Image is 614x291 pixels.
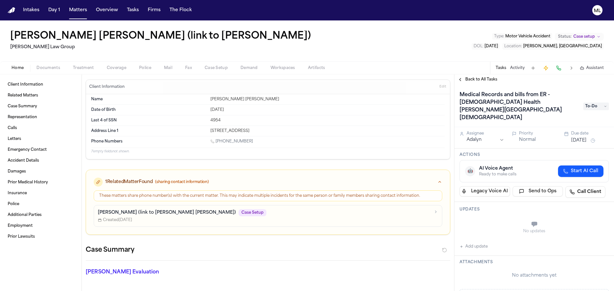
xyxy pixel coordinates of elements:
[98,218,132,223] span: Created [DATE]
[210,128,445,134] div: [STREET_ADDRESS]
[167,4,194,16] button: The Flock
[460,260,609,265] h3: Attachments
[271,65,295,71] span: Workspaces
[67,4,90,16] button: Matters
[5,166,76,177] a: Damages
[565,186,605,198] a: Call Client
[519,137,536,143] button: Normal
[239,209,266,216] span: Case Setup
[88,84,126,89] h3: Client Information
[10,43,313,51] h2: [PERSON_NAME] Law Group
[91,107,207,112] dt: Date of Birth
[558,34,571,39] span: Status:
[5,199,76,209] a: Police
[541,64,550,73] button: Create Immediate Task
[5,101,76,111] a: Case Summary
[98,210,236,216] p: [PERSON_NAME] (link to [PERSON_NAME] [PERSON_NAME])
[586,65,604,71] span: Assistant
[519,131,557,136] div: Priority
[86,245,134,255] h2: Case Summary
[484,44,498,48] span: [DATE]
[589,137,597,144] button: Snooze task
[5,210,76,220] a: Additional Parties
[454,77,500,82] button: Back to All Tasks
[5,221,76,231] a: Employment
[460,229,609,234] div: No updates
[513,186,563,196] button: Send to Ops
[460,207,609,212] h3: Updates
[472,43,500,50] button: Edit DOL: 2025-08-07
[36,65,60,71] span: Documents
[205,65,228,71] span: Case Setup
[479,165,516,172] div: AI Voice Agent
[155,180,209,185] span: (sharing contact information)
[5,123,76,133] a: Calls
[571,168,598,174] span: Start AI Call
[571,131,609,136] div: Due date
[529,64,538,73] button: Add Task
[86,268,202,276] p: [PERSON_NAME] Evaluation
[474,44,484,48] span: DOL :
[5,90,76,101] a: Related Matters
[73,65,94,71] span: Treatment
[105,179,153,185] span: 1 Related Matter Found
[5,112,76,122] a: Representation
[91,97,207,102] dt: Name
[91,118,207,123] dt: Last 4 of SSN
[124,4,141,16] button: Tasks
[139,65,151,71] span: Police
[467,131,504,136] div: Assignee
[554,64,563,73] button: Make a Call
[46,4,63,16] button: Day 1
[504,44,522,48] span: Location :
[210,139,253,144] a: Call 1 (813) 606-3961
[145,4,163,16] button: Firms
[5,188,76,198] a: Insurance
[94,205,442,227] a: [PERSON_NAME] (link to [PERSON_NAME] [PERSON_NAME])Case SetupCreated[DATE]
[460,152,609,157] h3: Actions
[5,177,76,188] a: Prior Medical History
[91,149,445,154] p: 7 empty fields not shown.
[5,134,76,144] a: Letters
[86,170,450,190] button: 1RelatedMatterFound(sharing contact information)
[479,172,516,177] div: Ready to make calls
[91,128,207,134] dt: Address Line 1
[465,77,497,82] span: Back to All Tasks
[460,272,609,279] div: No attachments yet
[99,193,437,198] div: These matters share phone number(s) with the current matter. This may indicate multiple incidents...
[510,65,525,71] button: Activity
[210,107,445,112] div: [DATE]
[308,65,325,71] span: Artifacts
[460,243,488,250] button: Add update
[164,65,172,71] span: Mail
[558,165,603,177] button: Start AI Call
[210,118,445,123] div: 4954
[10,31,311,42] h1: [PERSON_NAME] [PERSON_NAME] (link to [PERSON_NAME])
[210,97,445,102] div: [PERSON_NAME] [PERSON_NAME]
[573,34,595,39] span: Case setup
[5,145,76,155] a: Emergency Contact
[8,7,15,13] img: Finch Logo
[571,137,586,144] button: [DATE]
[12,65,24,71] span: Home
[93,4,121,16] button: Overview
[5,156,76,166] a: Accident Details
[10,31,311,42] button: Edit matter name
[555,33,604,41] button: Change status from Case setup
[583,103,609,110] span: To-Do
[107,65,126,71] span: Coverage
[20,4,42,16] a: Intakes
[437,82,448,92] button: Edit
[496,65,506,71] button: Tasks
[492,33,552,40] button: Edit Type: Motor Vehicle Accident
[5,80,76,90] a: Client Information
[457,90,579,123] h1: Medical Records and bills from ER - [DEMOGRAPHIC_DATA] Health [PERSON_NAME][GEOGRAPHIC_DATA][DEMO...
[523,44,602,48] span: [PERSON_NAME], [GEOGRAPHIC_DATA]
[468,168,473,174] span: 🤖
